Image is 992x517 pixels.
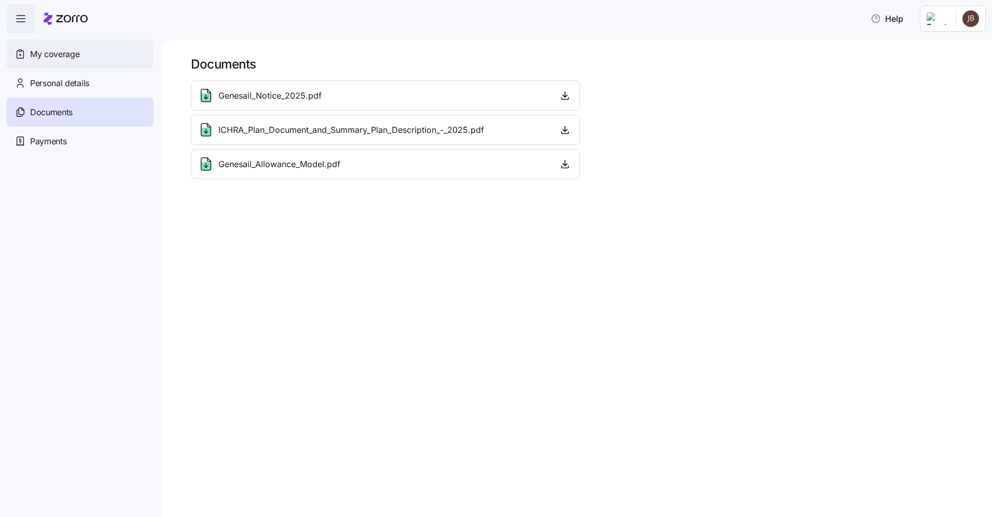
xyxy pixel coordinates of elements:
[30,77,89,90] span: Personal details
[218,124,484,137] span: ICHRA_Plan_Document_and_Summary_Plan_Description_-_2025.pdf
[30,135,66,148] span: Payments
[6,39,154,69] a: My coverage
[218,158,340,171] span: Genesail_Allowance_Model.pdf
[927,12,947,25] img: Employer logo
[191,56,977,72] h1: Documents
[6,69,154,98] a: Personal details
[962,10,979,27] img: 11dce9a988807399a8124fcd6e3d0fa9
[862,8,912,29] button: Help
[30,106,73,119] span: Documents
[30,48,79,61] span: My coverage
[6,127,154,156] a: Payments
[871,12,903,25] span: Help
[218,89,322,102] span: Genesail_Notice_2025.pdf
[6,98,154,127] a: Documents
